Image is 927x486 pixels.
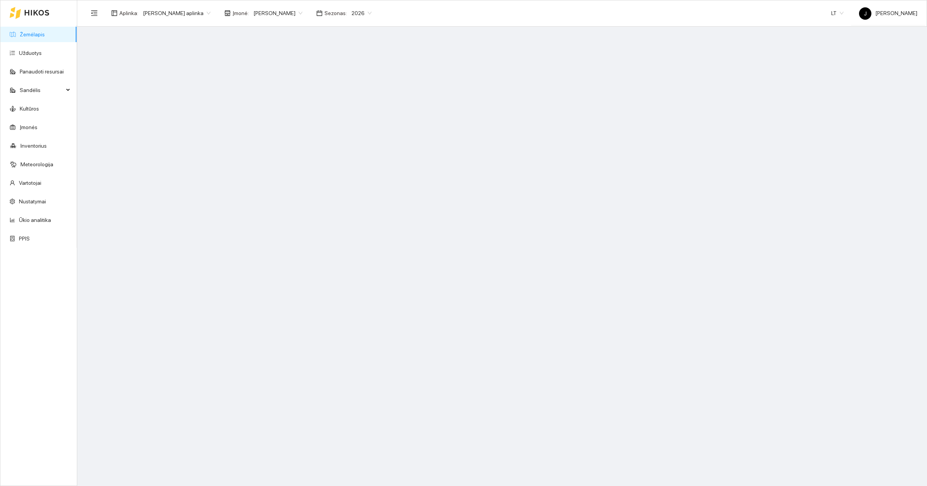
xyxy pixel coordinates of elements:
[20,31,45,38] a: Žemėlapis
[143,7,211,19] span: Jerzy Gvozdovicz aplinka
[19,50,42,56] a: Užduotys
[233,9,249,17] span: Įmonė :
[20,82,64,98] span: Sandėlis
[20,143,47,149] a: Inventorius
[19,235,30,242] a: PPIS
[224,10,231,16] span: shop
[19,198,46,205] a: Nustatymai
[19,217,51,223] a: Ūkio analitika
[324,9,347,17] span: Sezonas :
[111,10,117,16] span: layout
[351,7,372,19] span: 2026
[19,180,41,186] a: Vartotojai
[20,124,37,130] a: Įmonės
[20,161,53,167] a: Meteorologija
[91,10,98,17] span: menu-fold
[253,7,302,19] span: Jerzy Gvozdovič
[20,106,39,112] a: Kultūros
[859,10,917,16] span: [PERSON_NAME]
[864,7,867,20] span: J
[20,68,64,75] a: Panaudoti resursai
[316,10,323,16] span: calendar
[831,7,844,19] span: LT
[119,9,138,17] span: Aplinka :
[87,5,102,21] button: menu-fold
